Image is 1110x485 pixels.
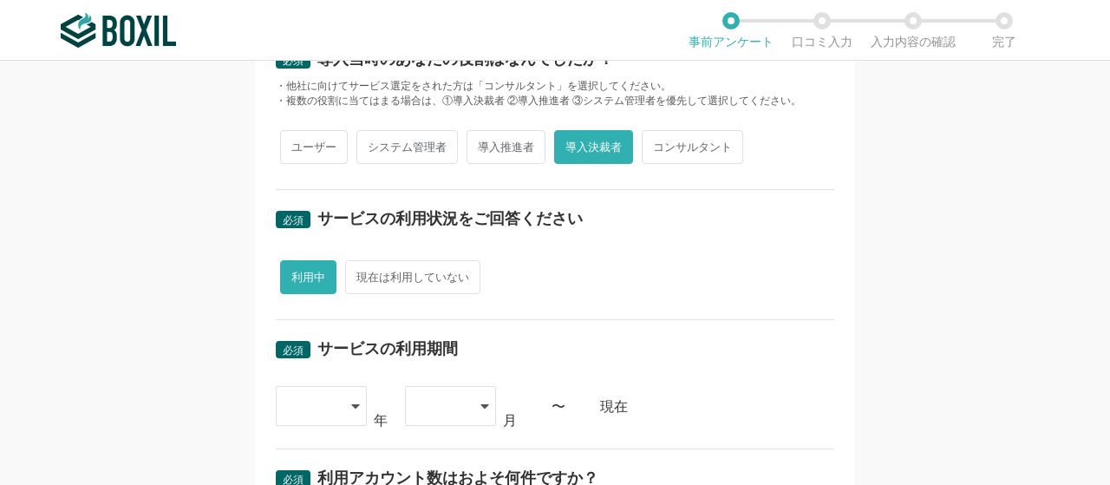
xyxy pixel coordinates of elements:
[61,13,176,48] img: ボクシルSaaS_ロゴ
[317,341,458,357] div: サービスの利用期間
[317,211,583,226] div: サービスの利用状況をご回答ください
[317,51,614,67] div: 導入当時のあなたの役割はなんでしたか？
[276,94,834,108] div: ・複数の役割に当てはまる場合は、①導入決裁者 ②導入推進者 ③システム管理者を優先して選択してください。
[283,344,304,357] span: 必須
[552,400,565,414] div: 〜
[345,260,480,294] span: 現在は利用していない
[776,12,867,49] li: 口コミ入力
[280,130,348,164] span: ユーザー
[356,130,458,164] span: システム管理者
[958,12,1049,49] li: 完了
[503,414,517,428] div: 月
[685,12,776,49] li: 事前アンケート
[276,79,834,94] div: ・他社に向けてサービス選定をされた方は「コンサルタント」を選択してください。
[467,130,545,164] span: 導入推進者
[642,130,743,164] span: コンサルタント
[374,414,388,428] div: 年
[600,400,834,414] div: 現在
[554,130,633,164] span: 導入決裁者
[280,260,336,294] span: 利用中
[867,12,958,49] li: 入力内容の確認
[283,214,304,226] span: 必須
